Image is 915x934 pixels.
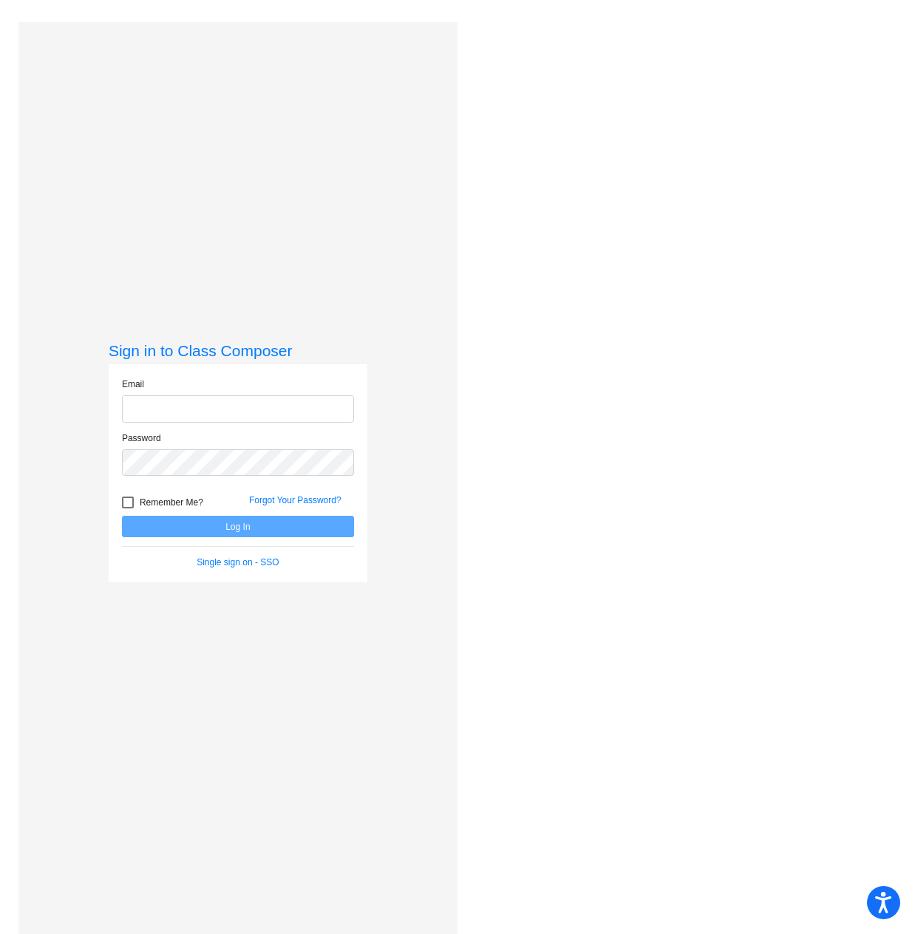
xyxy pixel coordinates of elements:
[249,495,341,505] a: Forgot Your Password?
[122,432,161,445] label: Password
[197,557,279,567] a: Single sign on - SSO
[109,341,367,360] h3: Sign in to Class Composer
[122,378,144,391] label: Email
[140,494,203,511] span: Remember Me?
[122,516,354,537] button: Log In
